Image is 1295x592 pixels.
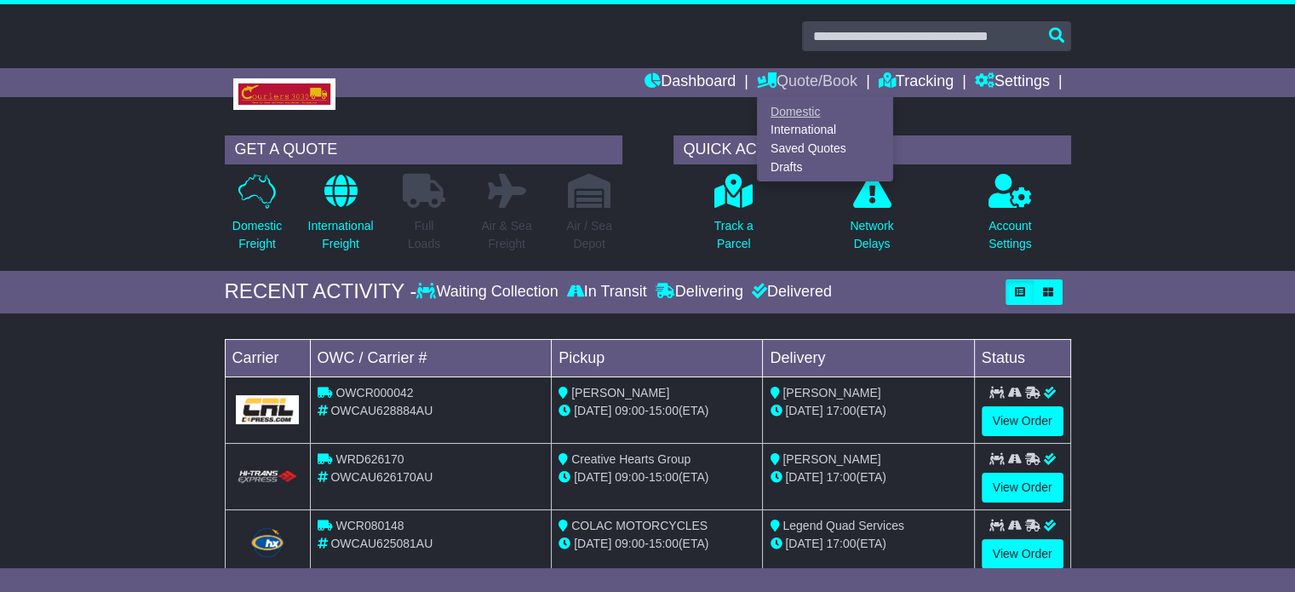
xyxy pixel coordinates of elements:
[335,519,404,532] span: WCR080148
[225,135,622,164] div: GET A QUOTE
[826,537,856,550] span: 17:00
[330,537,433,550] span: OWCAU625081AU
[416,283,562,302] div: Waiting Collection
[615,537,645,550] span: 09:00
[249,526,286,560] img: Hunter_Express.png
[649,404,679,417] span: 15:00
[574,470,611,484] span: [DATE]
[850,217,893,253] p: Network Delays
[982,473,1063,503] a: View Order
[758,102,892,121] a: Domestic
[559,535,755,553] div: - (ETA)
[975,68,1050,97] a: Settings
[225,339,310,376] td: Carrier
[310,339,552,376] td: OWC / Carrier #
[770,535,966,553] div: (ETA)
[770,468,966,486] div: (ETA)
[615,470,645,484] span: 09:00
[236,469,300,486] img: HiTrans.png
[559,468,755,486] div: - (ETA)
[403,217,445,253] p: Full Loads
[782,452,880,466] span: [PERSON_NAME]
[826,404,856,417] span: 17:00
[566,217,612,253] p: Air / Sea Depot
[988,217,1032,253] p: Account Settings
[758,121,892,140] a: International
[574,404,611,417] span: [DATE]
[757,68,857,97] a: Quote/Book
[982,539,1063,569] a: View Order
[571,519,708,532] span: COLAC MOTORCYCLES
[571,386,669,399] span: [PERSON_NAME]
[974,339,1070,376] td: Status
[615,404,645,417] span: 09:00
[713,173,754,262] a: Track aParcel
[481,217,531,253] p: Air & Sea Freight
[559,402,755,420] div: - (ETA)
[563,283,651,302] div: In Transit
[649,470,679,484] span: 15:00
[645,68,736,97] a: Dashboard
[782,386,880,399] span: [PERSON_NAME]
[748,283,832,302] div: Delivered
[307,173,374,262] a: InternationalFreight
[879,68,954,97] a: Tracking
[552,339,763,376] td: Pickup
[758,158,892,176] a: Drafts
[770,402,966,420] div: (ETA)
[232,173,283,262] a: DomesticFreight
[763,339,974,376] td: Delivery
[335,386,413,399] span: OWCR000042
[649,537,679,550] span: 15:00
[307,217,373,253] p: International Freight
[330,404,433,417] span: OWCAU628884AU
[571,452,690,466] span: Creative Hearts Group
[225,279,417,304] div: RECENT ACTIVITY -
[785,404,822,417] span: [DATE]
[335,452,404,466] span: WRD626170
[849,173,894,262] a: NetworkDelays
[785,537,822,550] span: [DATE]
[758,140,892,158] a: Saved Quotes
[982,406,1063,436] a: View Order
[236,395,300,424] img: GetCarrierServiceLogo
[785,470,822,484] span: [DATE]
[714,217,754,253] p: Track a Parcel
[574,537,611,550] span: [DATE]
[673,135,1071,164] div: QUICK ACTIONS
[330,470,433,484] span: OWCAU626170AU
[232,217,282,253] p: Domestic Freight
[826,470,856,484] span: 17:00
[782,519,903,532] span: Legend Quad Services
[988,173,1033,262] a: AccountSettings
[651,283,748,302] div: Delivering
[757,97,893,181] div: Quote/Book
